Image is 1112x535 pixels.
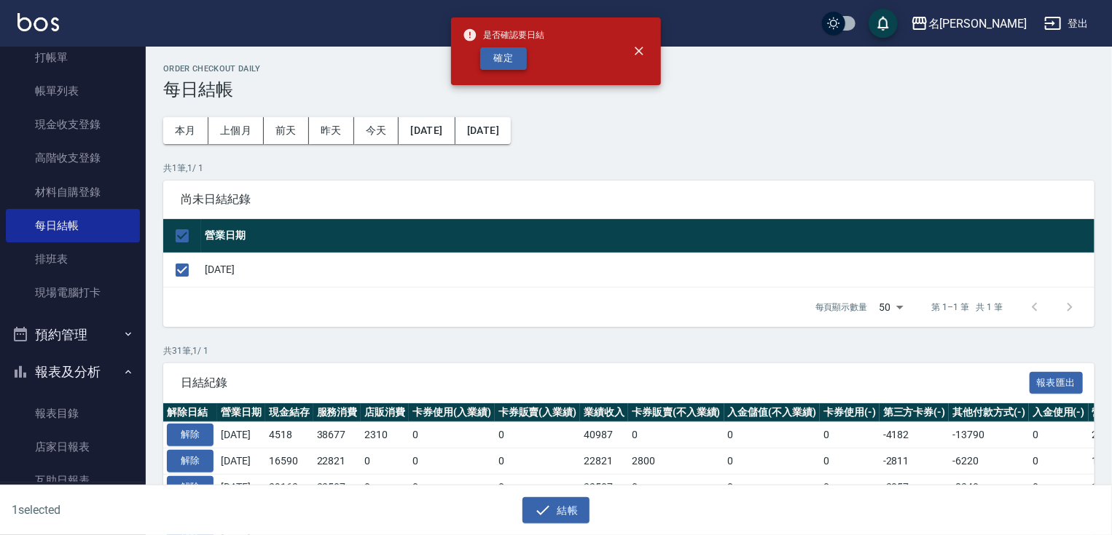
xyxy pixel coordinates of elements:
[6,430,140,464] a: 店家日報表
[167,476,214,499] button: 解除
[265,474,313,500] td: 29162
[409,448,495,475] td: 0
[409,474,495,500] td: 0
[17,13,59,31] img: Logo
[905,9,1033,39] button: 名[PERSON_NAME]
[880,448,949,475] td: -2811
[163,344,1095,357] p: 共 31 筆, 1 / 1
[167,424,214,446] button: 解除
[163,117,208,144] button: 本月
[265,422,313,448] td: 4518
[361,403,409,422] th: 店販消費
[217,474,265,500] td: [DATE]
[580,448,628,475] td: 22821
[880,403,949,422] th: 第三方卡券(-)
[201,219,1095,253] th: 營業日期
[495,422,581,448] td: 0
[949,474,1029,500] td: -8340
[522,497,590,524] button: 結帳
[163,403,217,422] th: 解除日結
[724,422,821,448] td: 0
[6,464,140,497] a: 互助日報表
[628,448,724,475] td: 2800
[361,422,409,448] td: 2310
[6,397,140,430] a: 報表目錄
[815,301,868,314] p: 每頁顯示數量
[623,35,655,67] button: close
[724,448,821,475] td: 0
[455,117,511,144] button: [DATE]
[217,448,265,475] td: [DATE]
[6,175,140,209] a: 材料自購登錄
[265,448,313,475] td: 16590
[361,448,409,475] td: 0
[201,253,1095,287] td: [DATE]
[6,141,140,175] a: 高階收支登錄
[309,117,354,144] button: 昨天
[1029,448,1089,475] td: 0
[265,403,313,422] th: 現金結存
[208,117,264,144] button: 上個月
[399,117,455,144] button: [DATE]
[820,403,880,422] th: 卡券使用(-)
[820,422,880,448] td: 0
[495,403,581,422] th: 卡券販賣(入業績)
[495,474,581,500] td: 0
[313,422,361,448] td: 38677
[354,117,399,144] button: 今天
[167,450,214,472] button: 解除
[6,242,140,276] a: 排班表
[628,474,724,500] td: 0
[495,448,581,475] td: 0
[880,422,949,448] td: -4182
[628,403,724,422] th: 卡券販賣(不入業績)
[264,117,309,144] button: 前天
[217,403,265,422] th: 營業日期
[880,474,949,500] td: -2057
[313,448,361,475] td: 22821
[928,15,1027,33] div: 名[PERSON_NAME]
[217,422,265,448] td: [DATE]
[949,422,1029,448] td: -13790
[163,162,1095,175] p: 共 1 筆, 1 / 1
[409,403,495,422] th: 卡券使用(入業績)
[6,74,140,108] a: 帳單列表
[1030,372,1084,395] button: 報表匯出
[932,301,1003,314] p: 第 1–1 筆 共 1 筆
[6,209,140,242] a: 每日結帳
[6,316,140,354] button: 預約管理
[1038,10,1095,37] button: 登出
[1029,403,1089,422] th: 入金使用(-)
[181,376,1030,390] span: 日結紀錄
[463,28,544,42] span: 是否確認要日結
[6,108,140,141] a: 現金收支登錄
[1029,422,1089,448] td: 0
[163,64,1095,74] h2: Order checkout daily
[820,474,880,500] td: 0
[628,422,724,448] td: 0
[6,353,140,391] button: 報表及分析
[724,403,821,422] th: 入金儲值(不入業績)
[1029,474,1089,500] td: 0
[580,422,628,448] td: 40987
[874,288,909,327] div: 50
[724,474,821,500] td: 0
[869,9,898,38] button: save
[313,474,361,500] td: 22507
[580,474,628,500] td: 22507
[580,403,628,422] th: 業績收入
[313,403,361,422] th: 服務消費
[409,422,495,448] td: 0
[361,474,409,500] td: 0
[6,41,140,74] a: 打帳單
[181,192,1077,207] span: 尚未日結紀錄
[1030,375,1084,389] a: 報表匯出
[480,47,527,70] button: 確定
[163,79,1095,100] h3: 每日結帳
[12,501,275,519] h6: 1 selected
[820,448,880,475] td: 0
[949,448,1029,475] td: -6220
[6,276,140,309] a: 現場電腦打卡
[949,403,1029,422] th: 其他付款方式(-)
